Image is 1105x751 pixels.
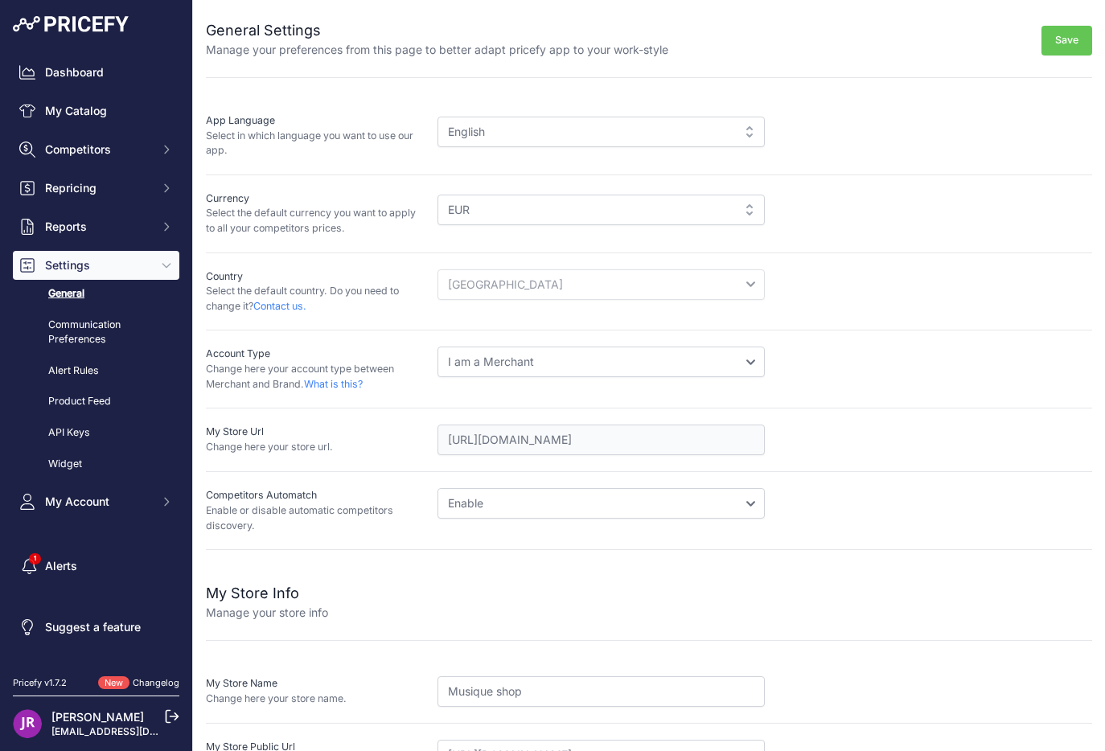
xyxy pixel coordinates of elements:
[206,191,425,207] p: Currency
[437,676,765,707] input: https://www.mystore.com
[206,676,425,691] p: My Store Name
[253,300,306,312] a: Contact us.
[13,212,179,241] button: Reports
[13,311,179,354] a: Communication Preferences
[45,494,150,510] span: My Account
[13,58,179,87] a: Dashboard
[206,19,668,42] h2: General Settings
[206,488,425,503] p: Competitors Automatch
[206,347,425,362] p: Account Type
[206,113,425,129] p: App Language
[133,677,179,688] a: Changelog
[13,96,179,125] a: My Catalog
[206,129,425,158] p: Select in which language you want to use our app.
[51,710,144,724] a: [PERSON_NAME]
[206,206,425,236] p: Select the default currency you want to apply to all your competitors prices.
[13,135,179,164] button: Competitors
[13,357,179,385] a: Alert Rules
[304,378,363,390] a: What is this?
[98,676,129,690] span: New
[45,257,150,273] span: Settings
[45,219,150,235] span: Reports
[13,450,179,478] a: Widget
[206,362,425,392] p: Change here your account type between Merchant and Brand.
[45,180,150,196] span: Repricing
[206,605,328,621] p: Manage your store info
[13,58,179,657] nav: Sidebar
[206,440,425,455] p: Change here your store url.
[206,503,425,533] p: Enable or disable automatic competitors discovery.
[206,582,328,605] h2: My Store Info
[13,552,179,581] a: Alerts
[206,284,425,314] p: Select the default country. Do you need to change it?
[1041,26,1092,55] button: Save
[13,280,179,308] a: General
[206,425,425,440] p: My Store Url
[437,195,765,225] div: EUR
[206,42,668,58] p: Manage your preferences from this page to better adapt pricefy app to your work-style
[13,676,67,690] div: Pricefy v1.7.2
[13,174,179,203] button: Repricing
[13,487,179,516] button: My Account
[51,725,220,737] a: [EMAIL_ADDRESS][DOMAIN_NAME]
[13,251,179,280] button: Settings
[45,142,150,158] span: Competitors
[206,691,425,707] p: Change here your store name.
[13,16,129,32] img: Pricefy Logo
[13,613,179,642] a: Suggest a feature
[13,388,179,416] a: Product Feed
[13,419,179,447] a: API Keys
[206,269,425,285] p: Country
[437,425,765,455] input: https://www.mystore.com
[437,117,765,147] div: English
